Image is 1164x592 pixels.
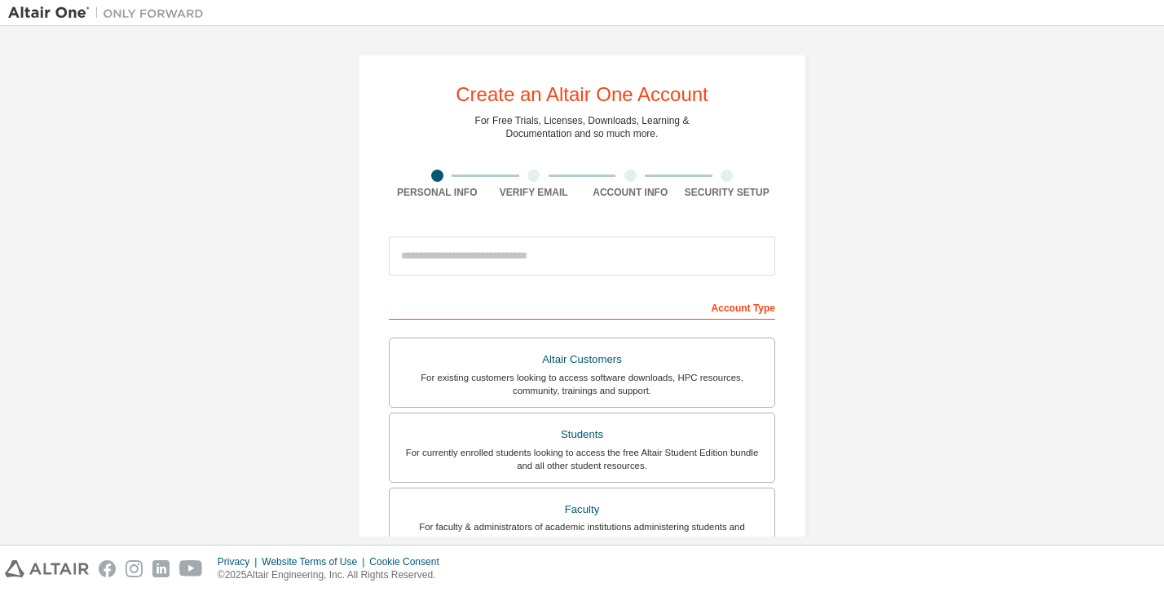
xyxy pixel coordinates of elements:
[399,520,765,546] div: For faculty & administrators of academic institutions administering students and accessing softwa...
[5,560,89,577] img: altair_logo.svg
[475,114,690,140] div: For Free Trials, Licenses, Downloads, Learning & Documentation and so much more.
[399,348,765,371] div: Altair Customers
[399,498,765,521] div: Faculty
[126,560,143,577] img: instagram.svg
[582,186,679,199] div: Account Info
[456,85,708,104] div: Create an Altair One Account
[262,555,369,568] div: Website Terms of Use
[218,555,262,568] div: Privacy
[399,423,765,446] div: Students
[99,560,116,577] img: facebook.svg
[152,560,170,577] img: linkedin.svg
[679,186,776,199] div: Security Setup
[179,560,203,577] img: youtube.svg
[399,446,765,472] div: For currently enrolled students looking to access the free Altair Student Edition bundle and all ...
[486,186,583,199] div: Verify Email
[218,568,449,582] p: © 2025 Altair Engineering, Inc. All Rights Reserved.
[369,555,448,568] div: Cookie Consent
[8,5,212,21] img: Altair One
[389,186,486,199] div: Personal Info
[389,294,775,320] div: Account Type
[399,371,765,397] div: For existing customers looking to access software downloads, HPC resources, community, trainings ...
